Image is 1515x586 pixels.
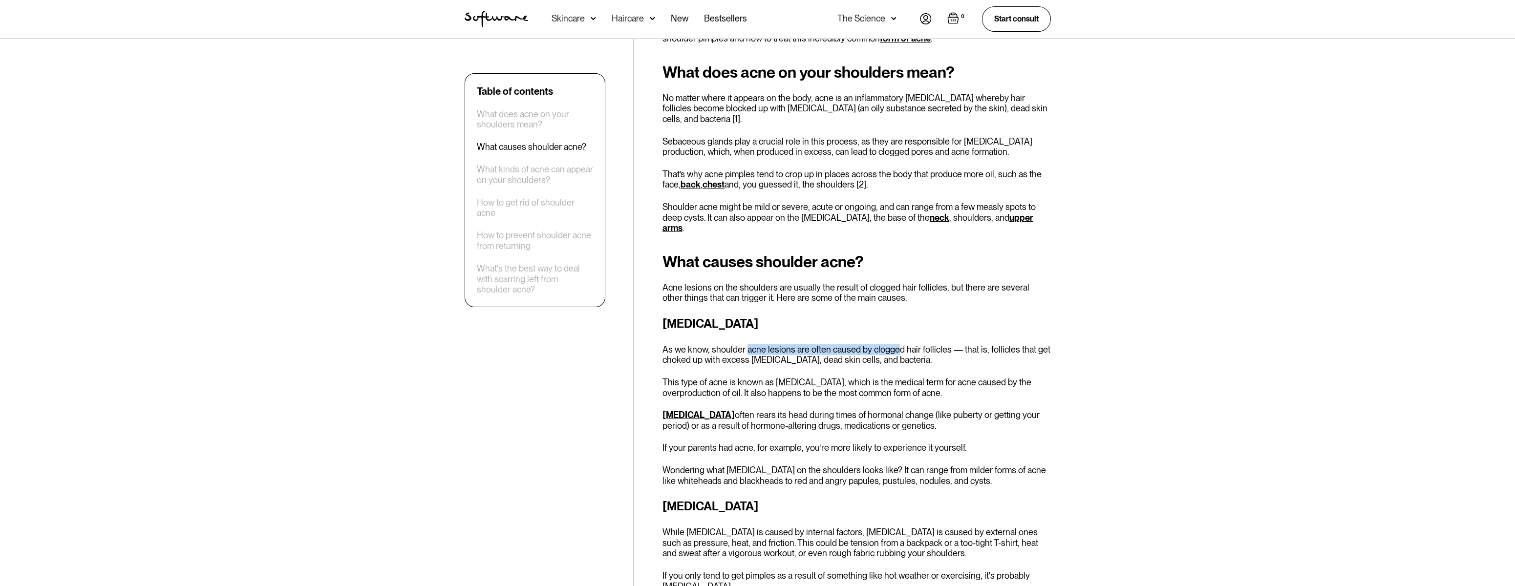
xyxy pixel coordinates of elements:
[662,410,735,420] a: [MEDICAL_DATA]
[662,63,1051,81] h2: What does acne on your shoulders mean?
[662,136,1051,157] p: Sebaceous glands play a crucial role in this process, as they are responsible for [MEDICAL_DATA] ...
[662,527,1051,559] p: While [MEDICAL_DATA] is caused by internal factors, [MEDICAL_DATA] is caused by external ones suc...
[703,179,725,189] a: chest
[591,14,596,23] img: arrow down
[930,212,949,223] a: neck
[477,165,593,186] a: What kinds of acne can appear on your shoulders?
[662,442,1051,453] p: If your parents had acne, for example, you’re more likely to experience it yourself.
[947,12,966,26] a: Open empty cart
[662,498,1051,515] h3: [MEDICAL_DATA]
[662,93,1051,125] p: No matter where it appears on the body, acne is an inflammatory [MEDICAL_DATA] whereby hair folli...
[552,14,585,23] div: Skincare
[662,377,1051,398] p: This type of acne is known as [MEDICAL_DATA], which is the medical term for acne caused by the ov...
[477,142,586,153] a: What causes shoulder acne?
[662,315,1051,333] h3: [MEDICAL_DATA]
[837,14,885,23] div: The Science
[477,109,593,130] a: What does acne on your shoulders mean?
[662,410,1051,431] p: often rears its head during times of hormonal change (like puberty or getting your period) or as ...
[662,253,1051,271] h2: What causes shoulder acne?
[477,263,593,295] a: What's the best way to deal with scarring left from shoulder acne?
[982,6,1051,31] a: Start consult
[662,212,1033,233] a: upper arms
[959,12,966,21] div: 0
[662,169,1051,190] p: That’s why acne pimples tend to crop up in places across the body that produce more oil, such as ...
[662,282,1051,303] p: Acne lesions on the shoulders are usually the result of clogged hair follicles, but there are sev...
[891,14,896,23] img: arrow down
[681,179,701,189] a: back
[662,465,1051,486] p: Wondering what [MEDICAL_DATA] on the shoulders looks like? It can range from milder forms of acne...
[465,11,528,27] img: Software Logo
[662,344,1051,365] p: As we know, shoulder acne lesions are often caused by clogged hair follicles — that is, follicles...
[465,11,528,27] a: home
[650,14,655,23] img: arrow down
[477,230,593,251] a: How to prevent shoulder acne from returning
[612,14,644,23] div: Haircare
[662,202,1051,233] p: Shoulder acne might be mild or severe, acute or ongoing, and can range from a few measly spots to...
[477,85,553,97] div: Table of contents
[477,197,593,218] a: How to get rid of shoulder acne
